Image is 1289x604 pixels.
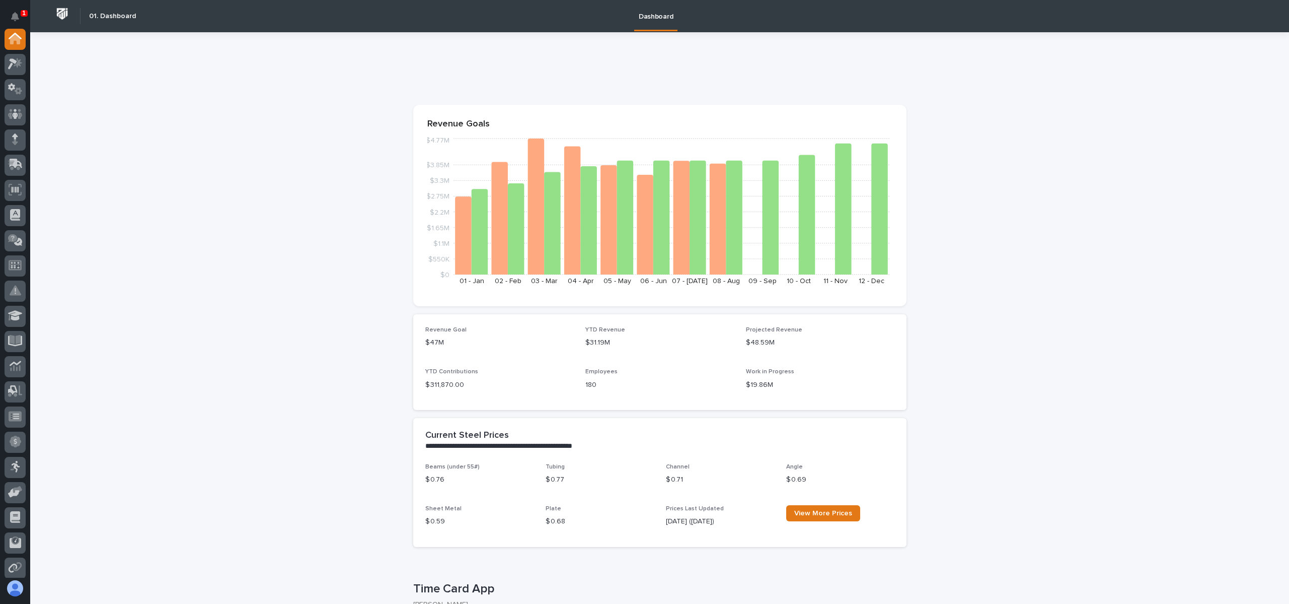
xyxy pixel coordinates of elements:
p: $ 0.68 [546,516,654,527]
span: Work in Progress [746,369,794,375]
div: Notifications1 [13,12,26,28]
tspan: $1.1M [433,240,449,247]
p: $ 0.59 [425,516,534,527]
tspan: $2.75M [426,193,449,200]
p: [DATE] ([DATE]) [666,516,774,527]
tspan: $1.65M [427,224,449,231]
p: $31.19M [585,338,734,348]
text: 09 - Sep [748,278,777,285]
span: Prices Last Updated [666,506,724,512]
text: 10 - Oct [787,278,811,285]
text: 12 - Dec [859,278,884,285]
p: $ 0.77 [546,475,654,485]
text: 01 - Jan [459,278,484,285]
text: 07 - [DATE] [672,278,708,285]
span: Beams (under 55#) [425,464,480,470]
tspan: $550K [428,255,449,262]
p: Time Card App [413,582,902,596]
text: 03 - Mar [531,278,558,285]
p: $ 0.76 [425,475,534,485]
p: $47M [425,338,574,348]
span: View More Prices [794,510,852,517]
p: $48.59M [746,338,894,348]
span: YTD Revenue [585,327,625,333]
tspan: $3.3M [430,177,449,184]
text: 05 - May [603,278,631,285]
tspan: $0 [440,272,449,279]
span: Angle [786,464,803,470]
span: Channel [666,464,690,470]
text: 11 - Nov [823,278,847,285]
button: Notifications [5,6,26,27]
h2: 01. Dashboard [89,12,136,21]
text: 08 - Aug [712,278,739,285]
p: $ 0.71 [666,475,774,485]
tspan: $2.2M [430,209,449,216]
p: $ 311,870.00 [425,380,574,390]
img: Workspace Logo [53,5,71,23]
span: Plate [546,506,561,512]
h2: Current Steel Prices [425,430,509,441]
text: 04 - Apr [567,278,593,285]
span: Projected Revenue [746,327,802,333]
span: Sheet Metal [425,506,462,512]
p: Revenue Goals [427,119,892,130]
tspan: $4.77M [426,137,449,144]
p: $19.86M [746,380,894,390]
span: Employees [585,369,618,375]
tspan: $3.85M [426,162,449,169]
a: View More Prices [786,505,860,521]
span: YTD Contributions [425,369,478,375]
p: $ 0.69 [786,475,894,485]
p: 1 [22,10,26,17]
span: Revenue Goal [425,327,467,333]
text: 02 - Feb [495,278,521,285]
text: 06 - Jun [640,278,666,285]
span: Tubing [546,464,565,470]
p: 180 [585,380,734,390]
button: users-avatar [5,578,26,599]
